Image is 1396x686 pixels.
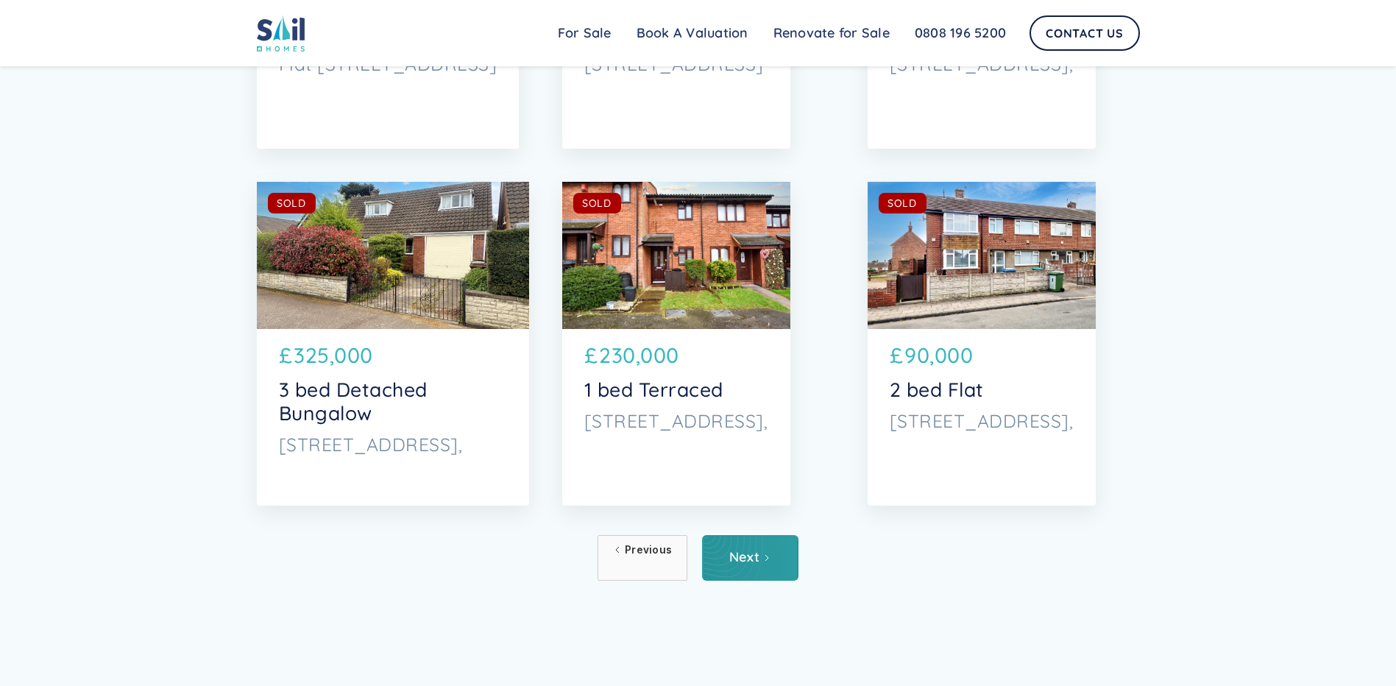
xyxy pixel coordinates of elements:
[624,18,761,48] a: Book A Valuation
[890,340,904,372] p: £
[584,409,768,433] p: [STREET_ADDRESS],
[887,196,917,211] div: SOLD
[702,535,798,581] a: Next Page
[890,409,1074,433] p: [STREET_ADDRESS],
[890,378,1074,402] p: 2 bed Flat
[257,182,529,506] a: SOLD£325,0003 bed Detached Bungalow[STREET_ADDRESS],
[902,18,1018,48] a: 0808 196 5200
[277,196,306,211] div: SOLD
[257,535,1140,581] div: List
[279,340,293,372] p: £
[868,182,1096,506] a: SOLD£90,0002 bed Flat[STREET_ADDRESS],
[294,340,373,372] p: 325,000
[582,196,612,211] div: SOLD
[729,550,759,565] div: Next
[279,378,507,425] p: 3 bed Detached Bungalow
[562,182,790,506] a: SOLD£230,0001 bed Terraced[STREET_ADDRESS],
[257,15,305,52] img: sail home logo colored
[598,535,687,581] a: Previous Page
[584,378,768,402] p: 1 bed Terraced
[625,542,672,557] div: Previous
[904,340,973,372] p: 90,000
[761,18,902,48] a: Renovate for Sale
[599,340,679,372] p: 230,000
[545,18,624,48] a: For Sale
[279,433,507,456] p: [STREET_ADDRESS],
[1030,15,1140,51] a: Contact Us
[584,340,598,372] p: £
